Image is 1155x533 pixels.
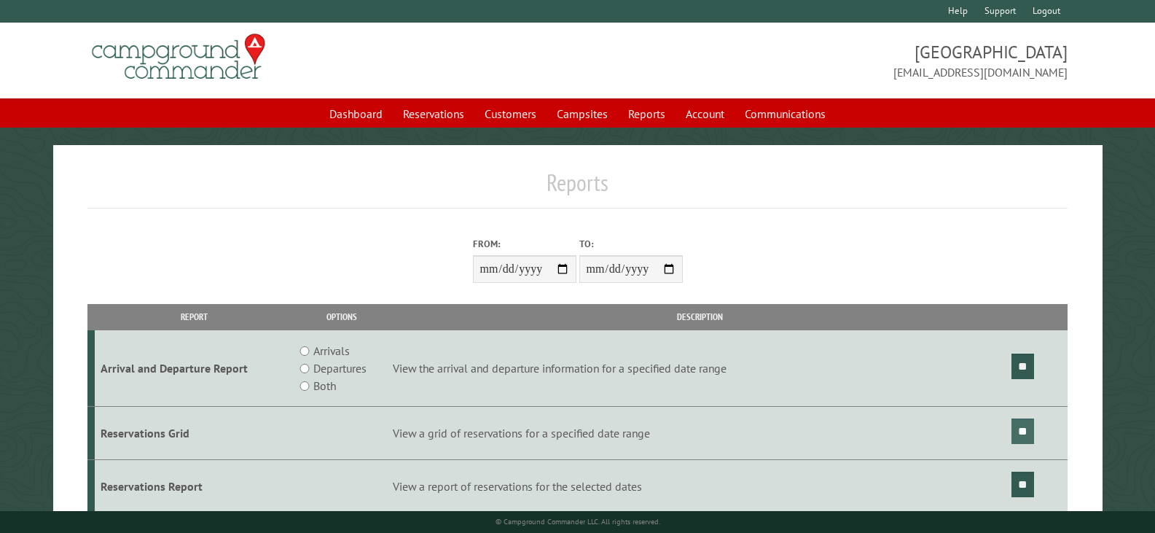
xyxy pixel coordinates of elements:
label: Arrivals [313,342,350,359]
small: © Campground Commander LLC. All rights reserved. [496,517,660,526]
a: Campsites [548,100,616,128]
img: Campground Commander [87,28,270,85]
a: Account [677,100,733,128]
a: Reservations [394,100,473,128]
h1: Reports [87,168,1068,209]
a: Communications [736,100,834,128]
label: Both [313,377,336,394]
th: Report [95,304,294,330]
label: From: [473,237,576,251]
td: Arrival and Departure Report [95,330,294,407]
label: To: [579,237,683,251]
a: Reports [619,100,674,128]
td: Reservations Grid [95,407,294,460]
th: Options [294,304,390,330]
th: Description [390,304,1009,330]
td: Reservations Report [95,459,294,513]
label: Departures [313,359,367,377]
span: [GEOGRAPHIC_DATA] [EMAIL_ADDRESS][DOMAIN_NAME] [578,40,1068,81]
td: View a grid of reservations for a specified date range [390,407,1009,460]
td: View the arrival and departure information for a specified date range [390,330,1009,407]
a: Customers [476,100,545,128]
td: View a report of reservations for the selected dates [390,459,1009,513]
a: Dashboard [321,100,391,128]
